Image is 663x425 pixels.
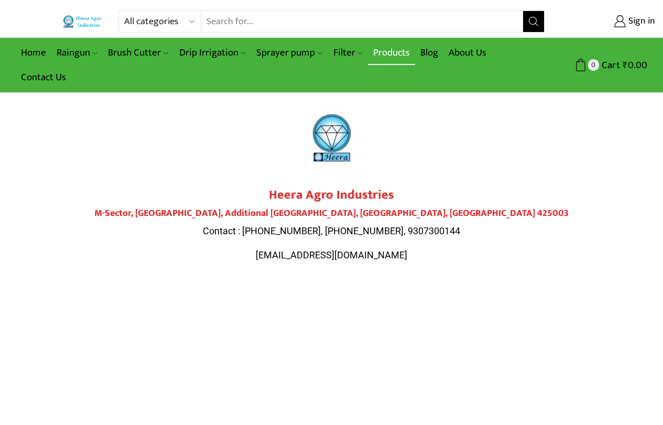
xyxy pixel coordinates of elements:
[328,40,368,65] a: Filter
[443,40,492,65] a: About Us
[626,15,655,28] span: Sign in
[203,225,460,236] span: Contact : [PHONE_NUMBER], [PHONE_NUMBER], 9307300144
[292,99,371,177] img: heera-logo-1000
[415,40,443,65] a: Blog
[201,11,523,32] input: Search for...
[16,65,71,90] a: Contact Us
[623,57,647,73] bdi: 0.00
[588,59,599,70] span: 0
[269,184,394,205] strong: Heera Agro Industries
[555,56,647,75] a: 0 Cart ₹0.00
[523,11,544,32] button: Search button
[368,40,415,65] a: Products
[599,58,620,72] span: Cart
[623,57,628,73] span: ₹
[560,12,655,31] a: Sign in
[251,40,328,65] a: Sprayer pump
[103,40,173,65] a: Brush Cutter
[16,40,51,65] a: Home
[174,40,251,65] a: Drip Irrigation
[51,40,103,65] a: Raingun
[38,208,625,220] h4: M-Sector, [GEOGRAPHIC_DATA], Additional [GEOGRAPHIC_DATA], [GEOGRAPHIC_DATA], [GEOGRAPHIC_DATA] 4...
[256,249,407,260] span: [EMAIL_ADDRESS][DOMAIN_NAME]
